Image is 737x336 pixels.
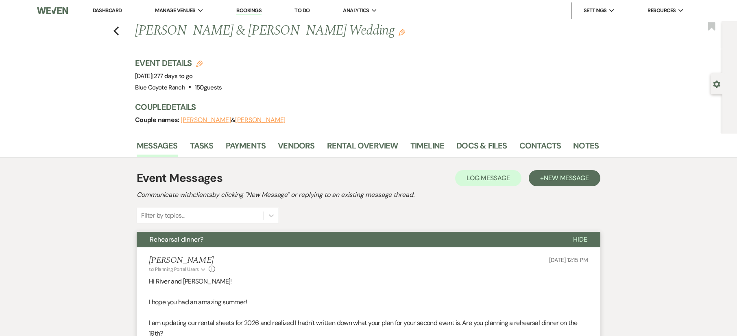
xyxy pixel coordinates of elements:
[544,174,589,182] span: New Message
[560,232,600,247] button: Hide
[93,7,122,14] a: Dashboard
[294,7,310,14] a: To Do
[327,139,398,157] a: Rental Overview
[149,266,207,273] button: to: Planning Portal Users
[150,235,203,244] span: Rehearsal dinner?
[529,170,600,186] button: +New Message
[152,72,192,80] span: |
[549,256,588,264] span: [DATE] 12:15 PM
[135,57,222,69] h3: Event Details
[181,116,286,124] span: &
[149,297,588,308] p: I hope you had an amazing summer!
[190,139,214,157] a: Tasks
[137,190,600,200] h2: Communicate with clients by clicking "New Message" or replying to an existing message thread.
[648,7,676,15] span: Resources
[399,28,405,36] button: Edit
[235,117,286,123] button: [PERSON_NAME]
[135,116,181,124] span: Couple names:
[181,117,231,123] button: [PERSON_NAME]
[154,72,193,80] span: 277 days to go
[137,232,560,247] button: Rehearsal dinner?
[137,139,178,157] a: Messages
[456,139,507,157] a: Docs & Files
[226,139,266,157] a: Payments
[149,255,215,266] h5: [PERSON_NAME]
[584,7,607,15] span: Settings
[135,72,193,80] span: [DATE]
[37,2,68,19] img: Weven Logo
[137,170,222,187] h1: Event Messages
[455,170,521,186] button: Log Message
[135,83,185,92] span: Blue Coyote Ranch
[149,266,199,273] span: to: Planning Portal Users
[135,101,591,113] h3: Couple Details
[713,80,720,87] button: Open lead details
[573,235,587,244] span: Hide
[467,174,510,182] span: Log Message
[135,21,499,41] h1: [PERSON_NAME] & [PERSON_NAME] Wedding
[149,276,588,287] p: Hi River and [PERSON_NAME]!
[278,139,314,157] a: Vendors
[236,7,262,15] a: Bookings
[141,211,185,220] div: Filter by topics...
[155,7,195,15] span: Manage Venues
[410,139,445,157] a: Timeline
[519,139,561,157] a: Contacts
[343,7,369,15] span: Analytics
[573,139,599,157] a: Notes
[195,83,222,92] span: 150 guests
